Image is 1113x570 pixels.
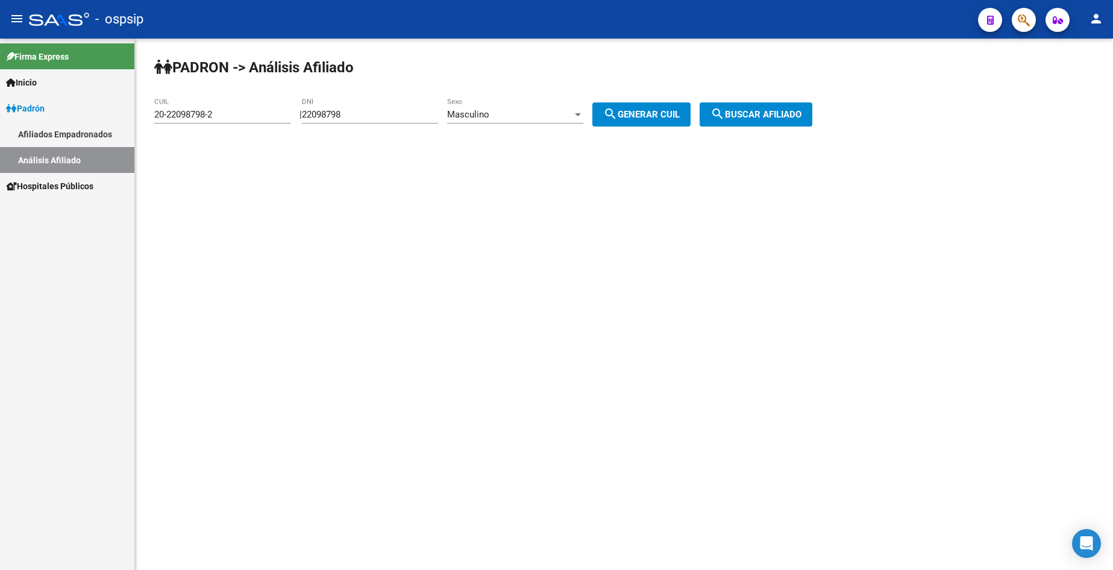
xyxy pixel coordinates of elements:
[6,102,45,115] span: Padrón
[10,11,24,26] mat-icon: menu
[1072,529,1101,558] div: Open Intercom Messenger
[603,107,618,121] mat-icon: search
[592,102,691,127] button: Generar CUIL
[603,109,680,120] span: Generar CUIL
[447,109,489,120] span: Masculino
[95,6,143,33] span: - ospsip
[1089,11,1103,26] mat-icon: person
[710,107,725,121] mat-icon: search
[710,109,801,120] span: Buscar afiliado
[299,109,700,120] div: |
[6,76,37,89] span: Inicio
[6,180,93,193] span: Hospitales Públicos
[6,50,69,63] span: Firma Express
[154,59,354,76] strong: PADRON -> Análisis Afiliado
[700,102,812,127] button: Buscar afiliado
